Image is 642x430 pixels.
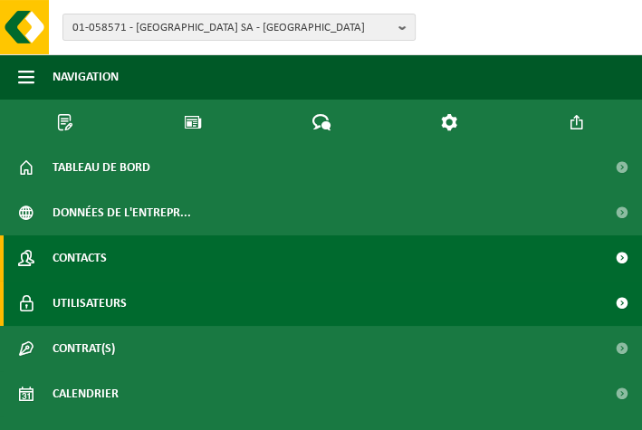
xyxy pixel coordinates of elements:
[53,145,150,190] span: Tableau de bord
[53,371,119,416] span: Calendrier
[72,14,391,42] span: 01-058571 - [GEOGRAPHIC_DATA] SA - [GEOGRAPHIC_DATA]
[53,235,107,281] span: Contacts
[53,190,191,235] span: Données de l'entrepr...
[53,54,119,100] span: Navigation
[53,281,127,326] span: Utilisateurs
[53,326,115,371] span: Contrat(s)
[62,14,416,41] button: 01-058571 - [GEOGRAPHIC_DATA] SA - [GEOGRAPHIC_DATA]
